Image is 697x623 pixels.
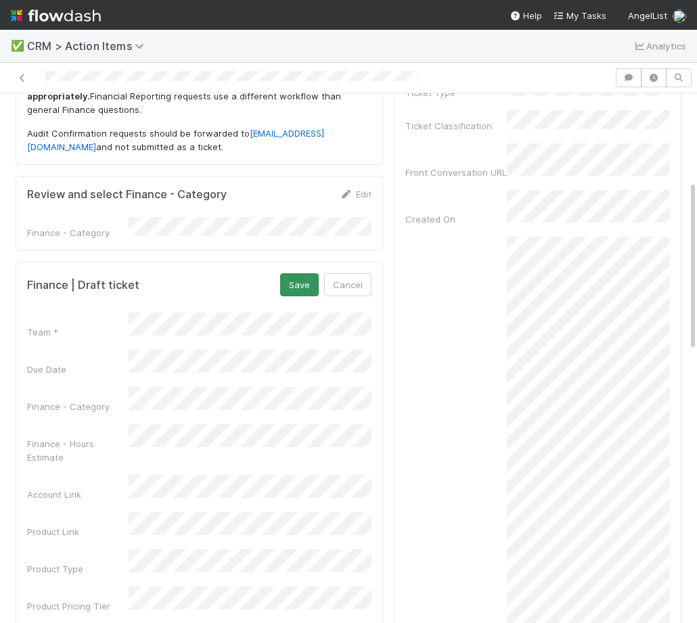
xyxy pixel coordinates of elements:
[11,40,24,51] span: ✅
[510,9,542,22] div: Help
[673,9,686,23] img: avatar_18c010e4-930e-4480-823a-7726a265e9dd.png
[27,599,129,613] div: Product Pricing Tier
[340,189,372,200] a: Edit
[628,10,667,21] span: AngelList
[633,38,686,54] a: Analytics
[27,127,372,154] p: Audit Confirmation requests should be forwarded to and not submitted as a ticket.
[27,437,129,464] div: Finance - Hours Estimate
[11,4,101,27] img: logo-inverted-e16ddd16eac7371096b0.svg
[280,273,319,296] button: Save
[27,488,129,501] div: Account Link
[27,77,372,117] p: Financial Reporting requests use a different workflow than general Finance questions.
[405,86,507,99] div: Ticket Type
[27,363,129,376] div: Due Date
[324,273,372,296] button: Cancel
[405,212,507,226] div: Created On
[553,9,606,22] a: My Tasks
[27,188,227,202] h5: Review and select Finance - Category
[405,119,507,133] div: Ticket Classification
[553,10,606,21] span: My Tasks
[405,166,507,179] div: Front Conversation URL
[27,325,129,339] div: Team *
[27,128,324,152] a: [EMAIL_ADDRESS][DOMAIN_NAME]
[27,279,139,292] h5: Finance | Draft ticket
[27,226,129,239] div: Finance - Category
[27,400,129,413] div: Finance - Category
[27,525,129,538] div: Product Link
[27,39,151,53] span: CRM > Action Items
[27,562,129,576] div: Product Type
